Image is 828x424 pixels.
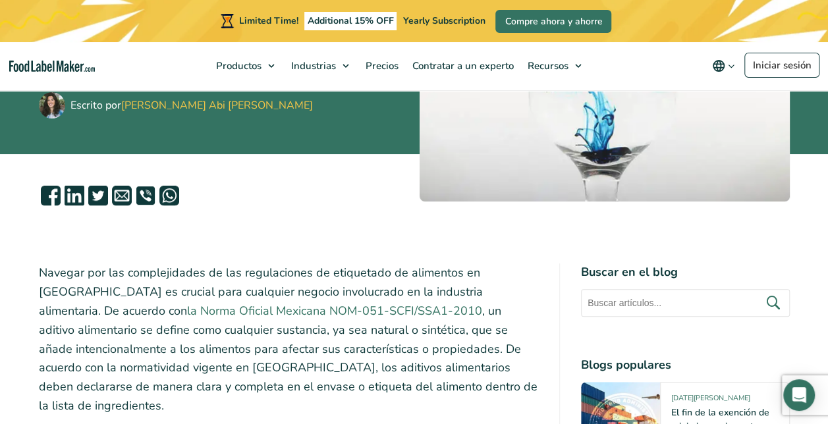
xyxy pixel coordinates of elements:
a: la Norma Oficial Mexicana NOM-051-SCFI/SSA1-2010 [187,303,482,319]
span: Additional 15% OFF [304,12,397,30]
img: Maria Abi Hanna - Etiquetadora de alimentos [39,92,65,119]
div: Escrito por [70,97,313,113]
p: Navegar por las complejidades de las regulaciones de etiquetado de alimentos en [GEOGRAPHIC_DATA]... [39,263,538,415]
h4: Blogs populares [581,356,790,374]
a: Productos [209,42,281,90]
span: Recursos [524,59,570,72]
span: [DATE][PERSON_NAME] [671,393,750,408]
a: Iniciar sesión [744,53,819,78]
span: Contratar a un experto [408,59,515,72]
a: [PERSON_NAME] Abi [PERSON_NAME] [121,98,313,113]
a: Contratar a un experto [406,42,518,90]
span: Yearly Subscription [402,14,485,27]
span: Industrias [287,59,337,72]
span: Limited Time! [239,14,298,27]
a: Precios [359,42,402,90]
h4: Buscar en el blog [581,263,790,281]
a: Industrias [285,42,356,90]
a: Compre ahora y ahorre [495,10,611,33]
span: Precios [362,59,400,72]
span: Productos [212,59,263,72]
input: Buscar artículos... [581,289,790,317]
a: Recursos [521,42,588,90]
div: Open Intercom Messenger [783,379,815,411]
